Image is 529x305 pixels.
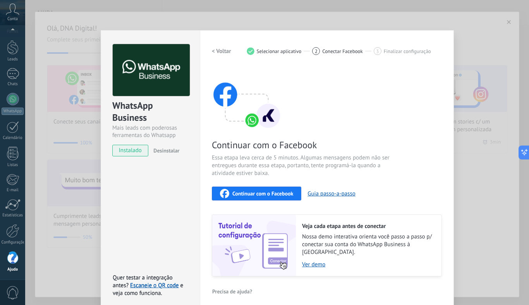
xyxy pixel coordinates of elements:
div: Listas [2,163,24,168]
button: < Voltar [212,44,231,58]
span: 2 [315,48,318,55]
span: Continuar com o Facebook [212,139,396,151]
h2: < Voltar [212,48,231,55]
span: instalado [113,145,148,156]
div: WhatsApp [2,108,24,115]
div: Leads [2,57,24,62]
button: Desinstalar [150,145,179,156]
button: Guia passo-a-passo [307,190,355,197]
span: Precisa de ajuda? [212,289,252,294]
span: Conta [7,17,18,22]
span: 3 [376,48,379,55]
span: e veja como funciona. [113,282,183,297]
span: Finalizar configuração [384,48,431,54]
h2: Veja cada etapa antes de conectar [302,223,434,230]
button: Precisa de ajuda? [212,286,252,297]
a: Escaneie o QR code [130,282,179,289]
span: Conectar Facebook [322,48,363,54]
img: connect with facebook [212,67,282,129]
div: Chats [2,82,24,87]
a: Ver demo [302,261,434,268]
span: Desinstalar [153,147,179,154]
div: Calendário [2,135,24,141]
div: Estatísticas [2,213,24,218]
div: E-mail [2,188,24,193]
span: Nossa demo interativa orienta você passo a passo p/ conectar sua conta do WhatsApp Business à [GE... [302,233,434,256]
img: logo_main.png [113,44,190,96]
span: Essa etapa leva cerca de 5 minutos. Algumas mensagens podem não ser entregues durante essa etapa,... [212,154,396,177]
div: Mais leads com poderosas ferramentas do Whatsapp [112,124,189,139]
button: Continuar com o Facebook [212,187,301,200]
span: Continuar com o Facebook [232,191,293,196]
span: Selecionar aplicativo [257,48,302,54]
span: Quer testar a integração antes? [113,274,172,289]
div: Ajuda [2,267,24,272]
div: WhatsApp Business [112,99,189,124]
div: Configurações [2,240,24,245]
